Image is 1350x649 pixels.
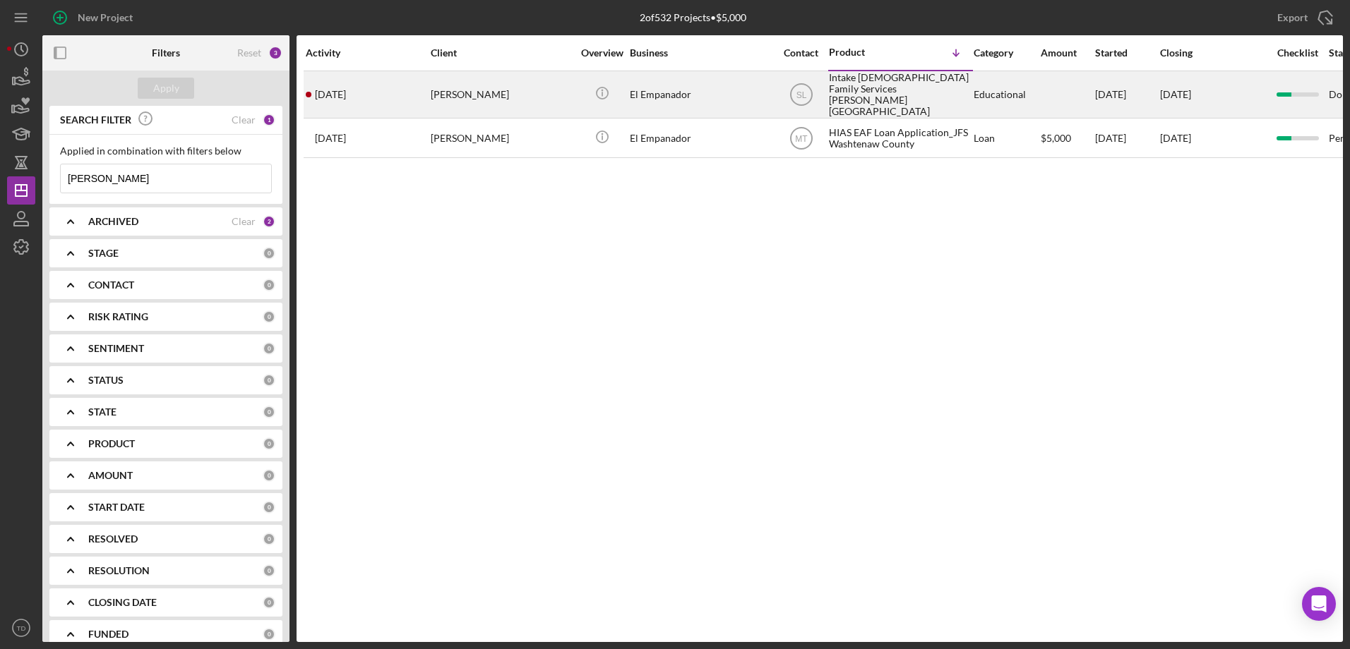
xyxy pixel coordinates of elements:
[431,72,572,118] div: [PERSON_NAME]
[829,119,970,157] div: HIAS EAF Loan Application_JFS Washtenaw County
[263,215,275,228] div: 2
[263,628,275,641] div: 0
[138,78,194,99] button: Apply
[263,342,275,355] div: 0
[1095,72,1159,118] div: [DATE]
[88,470,133,481] b: AMOUNT
[315,89,346,100] time: 2024-12-18 20:51
[1263,4,1343,32] button: Export
[263,279,275,291] div: 0
[1041,119,1094,157] div: $5,000
[306,47,429,59] div: Activity
[88,248,119,259] b: STAGE
[153,78,179,99] div: Apply
[263,469,275,482] div: 0
[88,279,134,291] b: CONTACT
[263,564,275,577] div: 0
[974,47,1039,59] div: Category
[1095,47,1159,59] div: Started
[575,47,628,59] div: Overview
[263,114,275,126] div: 1
[263,533,275,545] div: 0
[232,114,256,126] div: Clear
[630,72,771,118] div: El Empanador
[431,119,572,157] div: [PERSON_NAME]
[796,90,806,100] text: SL
[88,375,124,386] b: STATUS
[232,216,256,227] div: Clear
[630,47,771,59] div: Business
[88,438,135,449] b: PRODUCT
[1095,119,1159,157] div: [DATE]
[17,624,26,632] text: TD
[263,437,275,450] div: 0
[60,114,131,126] b: SEARCH FILTER
[263,374,275,387] div: 0
[88,629,129,640] b: FUNDED
[974,119,1039,157] div: Loan
[829,47,900,58] div: Product
[263,406,275,418] div: 0
[263,247,275,260] div: 0
[630,119,771,157] div: El Empanador
[1160,47,1266,59] div: Closing
[88,216,138,227] b: ARCHIVED
[88,311,148,322] b: RISK RATING
[152,47,180,59] b: Filters
[640,12,746,23] div: 2 of 532 Projects • $5,000
[829,72,970,117] div: Intake [DEMOGRAPHIC_DATA] Family Services [PERSON_NAME][GEOGRAPHIC_DATA]
[88,502,145,513] b: START DATE
[1277,4,1308,32] div: Export
[1041,47,1094,59] div: Amount
[268,46,282,60] div: 3
[1160,132,1191,144] time: [DATE]
[263,310,275,323] div: 0
[88,597,157,608] b: CLOSING DATE
[88,406,117,418] b: STATE
[42,4,147,32] button: New Project
[431,47,572,59] div: Client
[1302,587,1336,621] div: Open Intercom Messenger
[88,565,150,576] b: RESOLUTION
[7,614,35,642] button: TD
[974,72,1039,118] div: Educational
[263,596,275,609] div: 0
[1160,88,1191,100] time: [DATE]
[78,4,133,32] div: New Project
[775,47,828,59] div: Contact
[263,501,275,514] div: 0
[60,145,272,157] div: Applied in combination with filters below
[237,47,261,59] div: Reset
[315,133,346,144] time: 2025-03-17 16:24
[88,533,138,545] b: RESOLVED
[795,134,808,144] text: MT
[88,343,144,354] b: SENTIMENT
[1267,47,1327,59] div: Checklist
